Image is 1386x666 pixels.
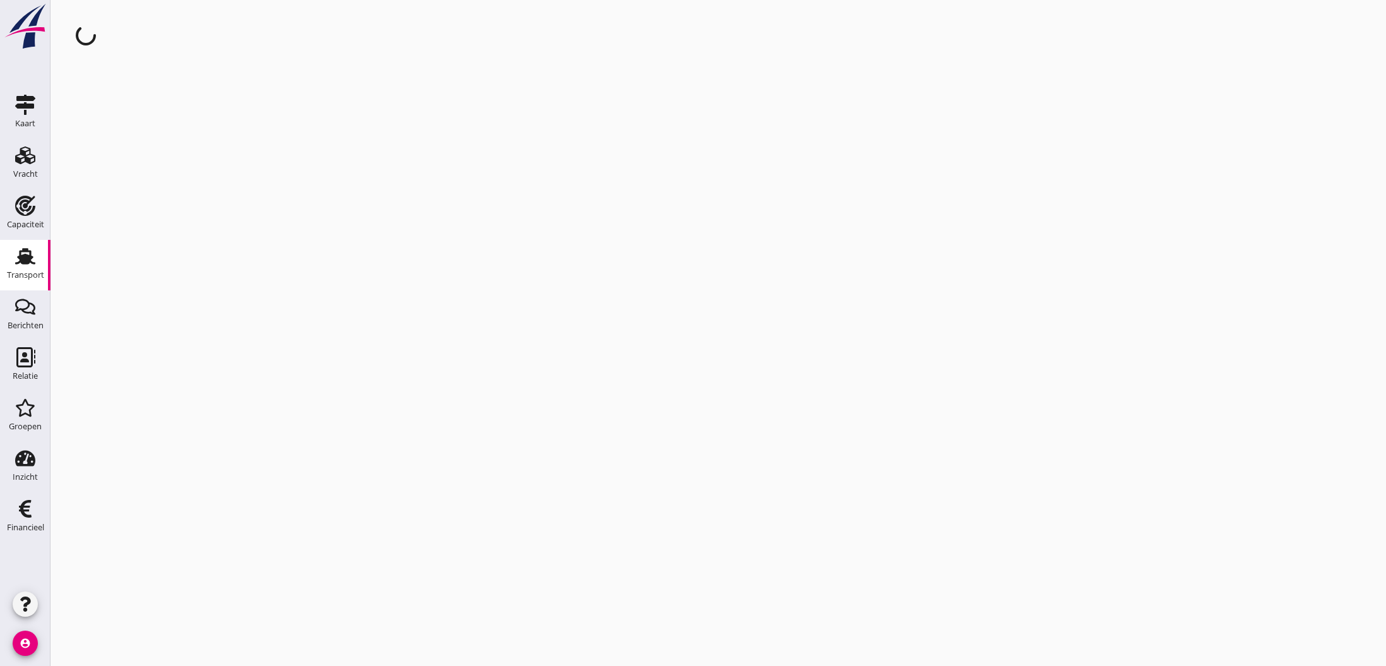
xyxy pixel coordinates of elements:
[13,170,38,178] div: Vracht
[7,523,44,532] div: Financieel
[3,3,48,50] img: logo-small.a267ee39.svg
[13,631,38,656] i: account_circle
[8,321,44,330] div: Berichten
[7,271,44,279] div: Transport
[13,372,38,380] div: Relatie
[7,220,44,229] div: Capaciteit
[9,422,42,431] div: Groepen
[13,473,38,481] div: Inzicht
[15,119,35,128] div: Kaart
